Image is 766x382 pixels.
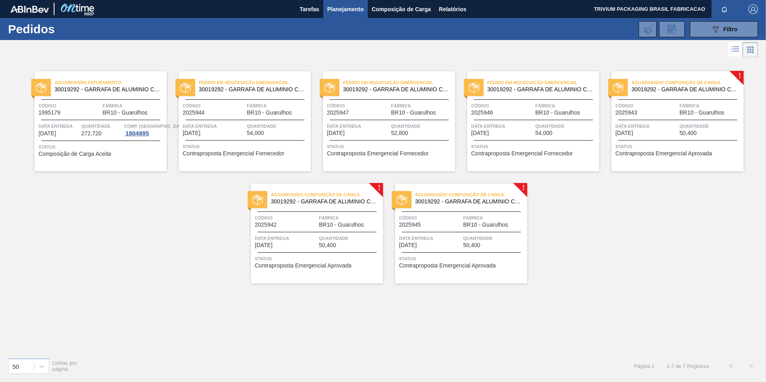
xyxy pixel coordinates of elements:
a: Comp. [GEOGRAPHIC_DATA]1804895 [124,122,165,137]
span: 30019292 - GARRAFA DE ALUMINIO CORONA 330ML [271,199,377,205]
span: BR10 - Guarulhos [391,110,436,116]
img: status [397,195,407,205]
span: Contraproposta Emergencial Aprovada [399,263,496,269]
a: !statusAguardando Composição de Carga30019292 - GARRAFA DE ALUMINIO CORONA 330MLCódigo2025945Fábr... [383,183,527,283]
span: Código [471,102,533,110]
button: < [721,356,741,376]
span: 30019292 - GARRAFA DE ALUMINIO CORONA 330ML [343,86,449,92]
img: status [36,82,46,93]
span: 1995179 [38,110,60,116]
span: Status [255,255,381,263]
span: Aguardando Composição de Carga [631,78,744,86]
span: 15/09/2025 [327,130,345,136]
span: Fábrica [679,102,742,110]
span: 50,400 [463,242,480,248]
span: Código [327,102,389,110]
button: > [741,356,761,376]
span: 16/09/2025 [615,130,633,136]
span: Status [471,143,597,151]
span: 30019292 - GARRAFA DE ALUMINIO CORONA 330ML [415,199,521,205]
div: 50 [12,363,19,370]
span: 2025944 [183,110,205,116]
img: status [180,82,191,93]
button: Notificações [712,4,737,15]
span: Quantidade [319,234,381,242]
span: 17/09/2025 [399,242,417,248]
span: Data entrega [327,122,389,130]
span: 272,720 [81,131,102,137]
img: status [325,82,335,93]
span: Filtro [724,26,738,32]
span: Data entrega [399,234,461,242]
span: Quantidade [463,234,525,242]
span: Fábrica [247,102,309,110]
span: BR10 - Guarulhos [103,110,147,116]
span: 15/09/2025 [183,130,200,136]
span: Código [615,102,677,110]
div: Visão em Lista [728,42,743,57]
a: statusPedido em Negociação Emergencial30019292 - GARRAFA DE ALUMINIO CORONA 330MLCódigo2025947Fáb... [311,71,455,171]
span: 50,400 [679,130,697,136]
span: BR10 - Guarulhos [247,110,292,116]
span: 54,000 [247,130,264,136]
span: 52,800 [391,130,408,136]
span: Aguardando Composição de Carga [271,191,383,199]
img: Logout [748,4,758,14]
span: Status [183,143,309,151]
a: !statusAguardando Composição de Carga30019292 - GARRAFA DE ALUMINIO CORONA 330MLCódigo2025942Fábr... [239,183,383,283]
span: Contraproposta Emergencial Aprovada [615,151,712,157]
span: Data entrega [183,122,245,130]
span: 15/09/2025 [471,130,489,136]
span: Status [327,143,453,151]
span: 15/08/2025 [38,131,56,137]
span: Aguardando Composição de Carga [415,191,527,199]
span: BR10 - Guarulhos [679,110,724,116]
span: Código [399,214,461,222]
span: 1 - 7 de 7 Registros [667,363,709,369]
span: Quantidade [247,122,309,130]
span: Data entrega [615,122,677,130]
span: Contraproposta Emergencial Fornecedor [471,151,573,157]
span: Fábrica [535,102,597,110]
span: Relatórios [439,4,466,14]
div: Solicitação de Revisão de Pedidos [659,21,685,37]
span: Status [399,255,525,263]
span: Quantidade [391,122,453,130]
span: Comp. Carga [124,122,186,130]
span: Quantidade [81,122,122,130]
span: Pedido em Negociação Emergencial [487,78,599,86]
span: Fábrica [391,102,453,110]
span: 30019292 - GARRAFA DE ALUMINIO CORONA 330ML [631,86,737,92]
span: 30019292 - GARRAFA DE ALUMINIO CORONA 330ML [199,86,304,92]
span: Composição de Carga Aceita [38,151,111,157]
span: 54,000 [535,130,552,136]
span: Contraproposta Emergencial Aprovada [255,263,351,269]
span: Planejamento [327,4,364,14]
span: Status [615,143,742,151]
span: 2025943 [615,110,637,116]
span: Contraproposta Emergencial Fornecedor [183,151,284,157]
div: 1804895 [124,130,150,137]
img: status [469,82,479,93]
span: 30019292 - GARRAFA DE ALUMINIO CORONA 330ML [54,86,160,92]
img: TNhmsLtSVTkK8tSr43FrP2fwEKptu5GPRR3wAAAABJRU5ErkJggg== [10,6,49,13]
span: BR10 - Guarulhos [463,222,508,228]
a: !statusAguardando Composição de Carga30019292 - GARRAFA DE ALUMINIO CORONA 330MLCódigo2025943Fábr... [599,71,744,171]
img: status [613,82,623,93]
span: BR10 - Guarulhos [319,222,364,228]
h1: Pedidos [8,24,128,34]
span: Pedido em Negociação Emergencial [199,78,311,86]
span: 2025947 [327,110,349,116]
span: Tarefas [300,4,319,14]
span: Linhas por página [52,360,77,372]
div: Visão em Cards [743,42,758,57]
img: status [252,195,263,205]
span: 16/09/2025 [255,242,272,248]
span: Código [255,214,317,222]
span: Aguardando Faturamento [54,78,167,86]
span: Composição de Carga [372,4,431,14]
span: Contraproposta Emergencial Fornecedor [327,151,429,157]
a: statusPedido em Negociação Emergencial30019292 - GARRAFA DE ALUMINIO CORONA 330MLCódigo2025946Fáb... [455,71,599,171]
span: BR10 - Guarulhos [535,110,580,116]
span: Fábrica [103,102,165,110]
